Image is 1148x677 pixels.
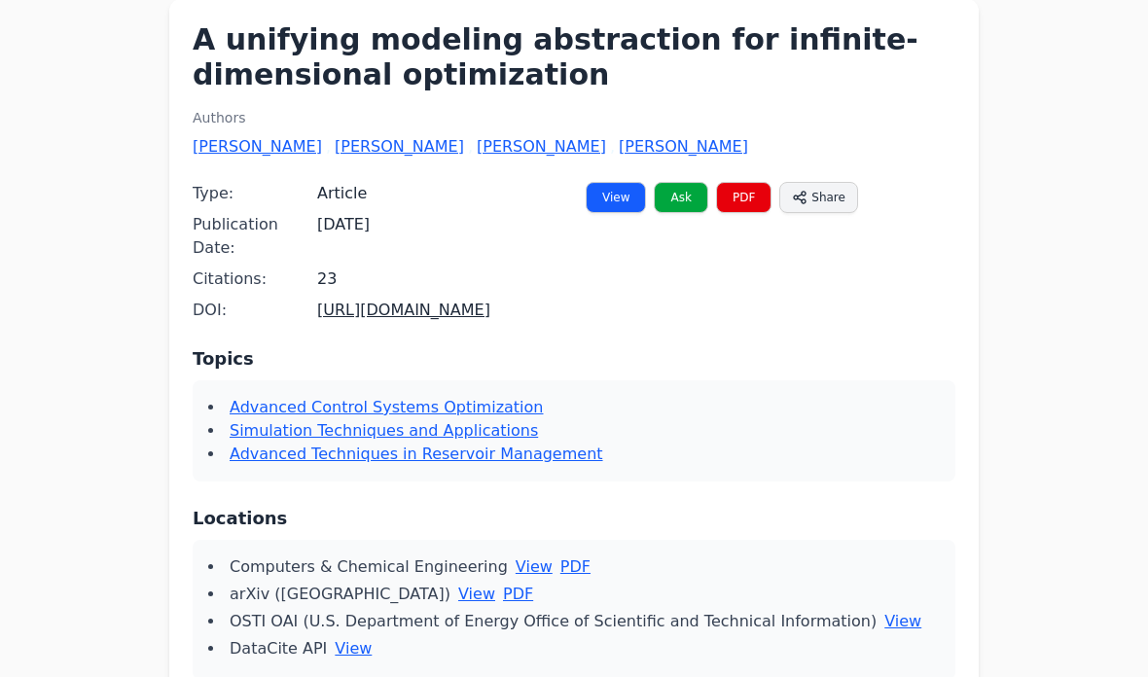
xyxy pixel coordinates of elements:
[317,182,367,205] span: Article
[193,135,955,159] div: , , ,
[193,182,317,205] span: Type:
[208,637,940,660] li: DataCite API
[193,345,955,373] h3: Topics
[193,108,955,127] h2: Authors
[317,213,370,236] span: [DATE]
[811,189,845,206] span: Share
[884,610,921,633] a: View
[477,135,606,159] a: [PERSON_NAME]
[586,182,646,213] a: View
[193,22,955,92] h1: A unifying modeling abstraction for infinite-dimensional optimization
[193,213,317,260] span: Publication Date:
[317,301,490,319] a: [URL][DOMAIN_NAME]
[193,505,955,532] h3: Locations
[335,135,464,159] a: [PERSON_NAME]
[193,135,322,159] a: [PERSON_NAME]
[516,555,553,579] a: View
[317,267,337,291] span: 23
[335,637,372,660] a: View
[230,398,543,416] a: Advanced Control Systems Optimization
[208,583,940,606] li: arXiv ([GEOGRAPHIC_DATA])
[208,610,940,633] li: OSTI OAI (U.S. Department of Energy Office of Scientific and Technical Information)
[230,421,538,440] a: Simulation Techniques and Applications
[619,135,748,159] a: [PERSON_NAME]
[193,267,317,291] span: Citations:
[560,555,591,579] a: PDF
[716,182,771,213] a: PDF
[230,445,603,463] a: Advanced Techniques in Reservoir Management
[208,555,940,579] li: Computers & Chemical Engineering
[654,182,707,213] a: Ask
[458,583,495,606] a: View
[193,299,317,322] span: DOI:
[503,583,533,606] a: PDF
